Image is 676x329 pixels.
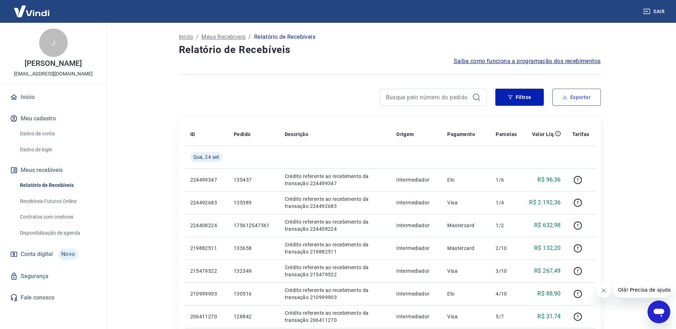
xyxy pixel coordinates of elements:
[39,28,68,57] div: J
[386,92,469,103] input: Busque pelo número do pedido
[496,267,517,275] p: 3/10
[396,131,414,138] p: Origem
[9,246,98,263] a: Conta digitalNovo
[532,131,555,138] p: Valor Líq.
[179,33,193,41] a: Início
[496,290,517,297] p: 4/10
[234,222,273,229] p: 175612547561
[447,199,484,206] p: Visa
[552,89,601,106] button: Exportar
[190,267,222,275] p: 215479522
[597,283,611,298] iframe: Fechar mensagem
[396,267,436,275] p: Intermediador
[234,131,251,138] p: Pedido
[537,176,561,184] p: R$ 96,36
[496,131,517,138] p: Parcelas
[396,290,436,297] p: Intermediador
[179,43,601,57] h4: Relatório de Recebíveis
[285,195,385,210] p: Crédito referente ao recebimento da transação 224492683
[17,194,98,209] a: Recebíveis Futuros Online
[17,226,98,240] a: Disponibilização de agenda
[17,142,98,157] a: Dados de login
[447,290,484,297] p: Elo
[447,131,475,138] p: Pagamento
[190,131,195,138] p: ID
[396,199,436,206] p: Intermediador
[642,5,667,18] button: Sair
[496,245,517,252] p: 2/10
[190,245,222,252] p: 219882511
[285,131,309,138] p: Descrição
[9,111,98,126] button: Meu cadastro
[496,222,517,229] p: 1/2
[17,178,98,193] a: Relatório de Recebíveis
[285,287,385,301] p: Crédito referente ao recebimento da transação 210999903
[614,282,670,298] iframe: Mensagem da empresa
[234,199,273,206] p: 135389
[234,176,273,183] p: 135437
[190,199,222,206] p: 224492683
[447,313,484,320] p: Visa
[285,309,385,324] p: Crédito referente ao recebimento da transação 206411270
[496,176,517,183] p: 1/6
[534,267,561,275] p: R$ 267,49
[496,313,517,320] p: 5/7
[647,301,670,323] iframe: Botão para abrir a janela de mensagens
[25,60,82,67] p: [PERSON_NAME]
[14,70,93,78] p: [EMAIL_ADDRESS][DOMAIN_NAME]
[201,33,246,41] a: Meus Recebíveis
[58,249,78,260] span: Novo
[21,249,53,259] span: Conta digital
[496,199,517,206] p: 1/4
[454,57,601,66] a: Saiba como funciona a programação dos recebimentos
[234,313,273,320] p: 128842
[9,268,98,284] a: Segurança
[447,245,484,252] p: Mastercard
[537,312,561,321] p: R$ 31,74
[285,173,385,187] p: Crédito referente ao recebimento da transação 224499347
[9,290,98,305] a: Fale conosco
[572,131,589,138] p: Tarifas
[529,198,561,207] p: R$ 2.192,36
[9,89,98,105] a: Início
[196,33,198,41] p: /
[396,222,436,229] p: Intermediador
[396,245,436,252] p: Intermediador
[193,153,220,161] span: Qua, 24 set
[534,244,561,252] p: R$ 132,20
[285,264,385,278] p: Crédito referente ao recebimento da transação 215479522
[190,290,222,297] p: 210999903
[447,176,484,183] p: Elo
[285,218,385,233] p: Crédito referente ao recebimento da transação 224408224
[396,313,436,320] p: Intermediador
[4,5,60,11] span: Olá! Precisa de ajuda?
[190,222,222,229] p: 224408224
[254,33,315,41] p: Relatório de Recebíveis
[537,289,561,298] p: R$ 88,90
[9,162,98,178] button: Meus recebíveis
[190,176,222,183] p: 224499347
[396,176,436,183] p: Intermediador
[234,290,273,297] p: 130516
[495,89,544,106] button: Filtros
[285,241,385,255] p: Crédito referente ao recebimento da transação 219882511
[234,245,273,252] p: 133658
[248,33,251,41] p: /
[190,313,222,320] p: 206411270
[534,221,561,230] p: R$ 632,98
[17,210,98,224] a: Contratos com credores
[17,126,98,141] a: Dados da conta
[9,0,55,22] img: Vindi
[234,267,273,275] p: 132349
[447,222,484,229] p: Mastercard
[447,267,484,275] p: Visa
